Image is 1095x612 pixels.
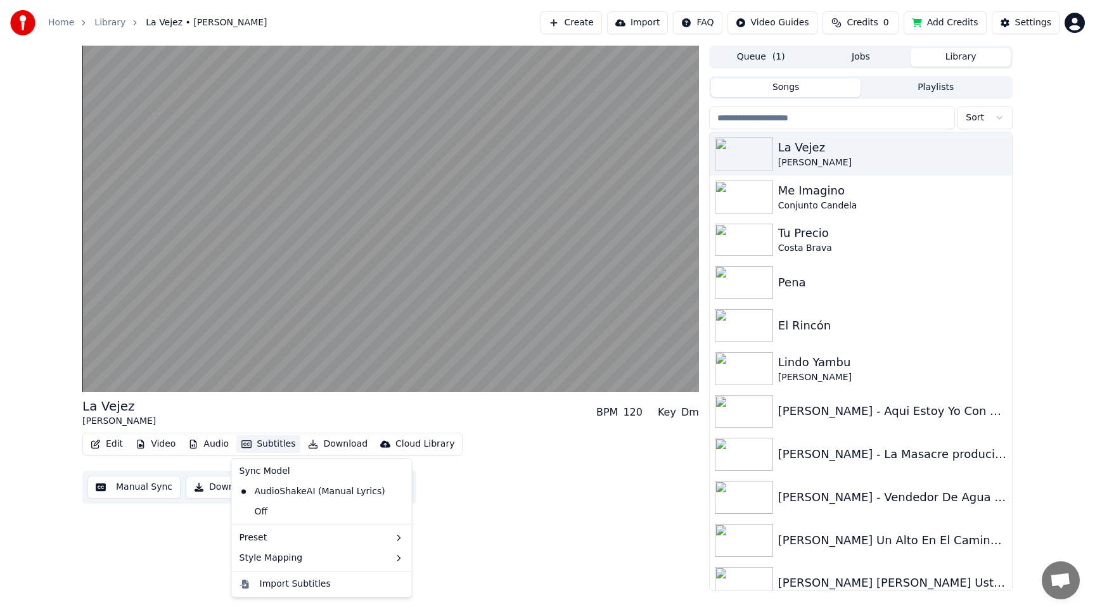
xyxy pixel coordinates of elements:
button: Create [541,11,602,34]
button: Video Guides [727,11,817,34]
div: Lindo Yambu [778,354,1007,371]
span: 0 [883,16,889,29]
div: La Vejez [82,397,156,415]
div: Sync Model [234,461,409,481]
button: Manual Sync [87,476,181,499]
div: [PERSON_NAME] Un Alto En El Camino Producido por [PERSON_NAME] [778,532,1007,549]
div: Pena [778,274,1007,291]
div: Key [658,405,676,420]
button: Video [131,435,181,453]
span: Sort [966,112,984,124]
button: Download Video [186,476,289,499]
div: Cloud Library [395,438,454,450]
button: Songs [711,79,861,97]
button: Subtitles [236,435,300,453]
div: AudioShakeAI (Manual Lyrics) [234,481,390,502]
div: Tu Precio [778,224,1007,242]
div: Open chat [1042,561,1080,599]
div: BPM [596,405,618,420]
div: [PERSON_NAME] - Vendedor De Agua Producido por [PERSON_NAME] [778,488,1007,506]
button: Playlists [861,79,1011,97]
button: Jobs [811,48,911,67]
button: Edit [86,435,128,453]
div: Costa Brava [778,242,1007,255]
div: [PERSON_NAME] [778,156,1007,169]
div: El Rincón [778,317,1007,335]
div: Import Subtitles [260,578,331,590]
button: Settings [992,11,1060,34]
button: Credits0 [823,11,899,34]
span: La Vejez • [PERSON_NAME] [146,16,267,29]
div: Style Mapping [234,548,409,568]
div: 120 [623,405,643,420]
button: Add Credits [904,11,987,34]
div: Off [234,502,409,522]
div: Dm [681,405,699,420]
div: [PERSON_NAME] - Aqui Estoy Yo Con Mi Son Producido por [PERSON_NAME] [778,402,1007,420]
div: [PERSON_NAME] [82,415,156,428]
div: Preset [234,528,409,548]
button: Audio [183,435,234,453]
div: Conjunto Candela [778,200,1007,212]
nav: breadcrumb [48,16,267,29]
button: Library [911,48,1011,67]
button: Queue [711,48,811,67]
div: [PERSON_NAME] [778,371,1007,384]
span: Credits [847,16,878,29]
div: La Vejez [778,139,1007,156]
div: [PERSON_NAME] - La Masacre producido por [PERSON_NAME] [778,445,1007,463]
span: ( 1 ) [772,51,785,63]
button: FAQ [673,11,722,34]
img: youka [10,10,35,35]
div: [PERSON_NAME] [PERSON_NAME] Usted Producido por [PERSON_NAME].[PERSON_NAME] [778,574,1007,592]
a: Home [48,16,74,29]
button: Import [607,11,668,34]
div: Me Imagino [778,182,1007,200]
button: Download [303,435,373,453]
div: Settings [1015,16,1051,29]
a: Library [94,16,125,29]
